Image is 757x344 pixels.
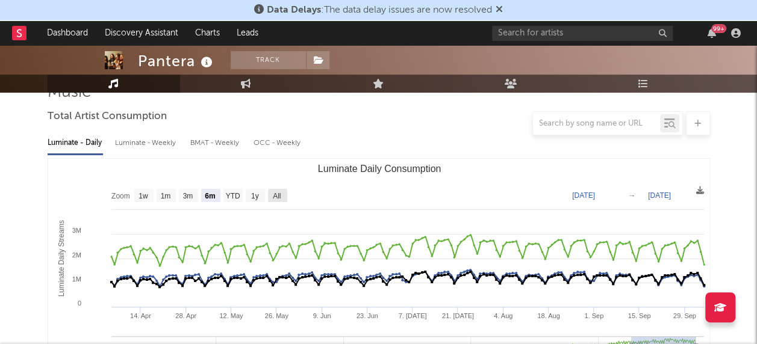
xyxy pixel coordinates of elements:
[138,51,216,71] div: Pantera
[584,312,603,319] text: 1. Sep
[628,191,635,200] text: →
[673,312,696,319] text: 29. Sep
[267,5,492,15] span: : The data delay issues are now resolved
[254,133,302,153] div: OCC - Weekly
[205,192,215,200] text: 6m
[72,227,81,234] text: 3M
[48,85,91,100] span: Music
[111,192,130,200] text: Zoom
[228,21,267,45] a: Leads
[139,192,148,200] text: 1w
[356,312,378,319] text: 23. Jun
[190,133,241,153] div: BMAT - Weekly
[48,133,103,153] div: Luminate - Daily
[273,192,281,200] text: All
[711,24,726,33] div: 99 +
[129,312,151,319] text: 14. Apr
[187,21,228,45] a: Charts
[533,119,660,129] input: Search by song name or URL
[57,220,65,296] text: Luminate Daily Streams
[648,191,671,200] text: [DATE]
[441,312,473,319] text: 21. [DATE]
[251,192,258,200] text: 1y
[628,312,650,319] text: 15. Sep
[313,312,331,319] text: 9. Jun
[496,5,503,15] span: Dismiss
[398,312,426,319] text: 7. [DATE]
[231,51,306,69] button: Track
[72,275,81,283] text: 1M
[48,109,167,124] span: Total Artist Consumption
[572,191,595,200] text: [DATE]
[160,192,170,200] text: 1m
[175,312,196,319] text: 28. Apr
[494,312,512,319] text: 4. Aug
[115,133,178,153] div: Luminate - Weekly
[39,21,96,45] a: Dashboard
[219,312,243,319] text: 12. May
[77,299,81,307] text: 0
[537,312,559,319] text: 18. Aug
[267,5,321,15] span: Data Delays
[264,312,288,319] text: 26. May
[492,26,673,41] input: Search for artists
[72,251,81,259] text: 2M
[708,28,716,38] button: 99+
[96,21,187,45] a: Discovery Assistant
[225,192,240,200] text: YTD
[182,192,193,200] text: 3m
[317,164,441,174] text: Luminate Daily Consumption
